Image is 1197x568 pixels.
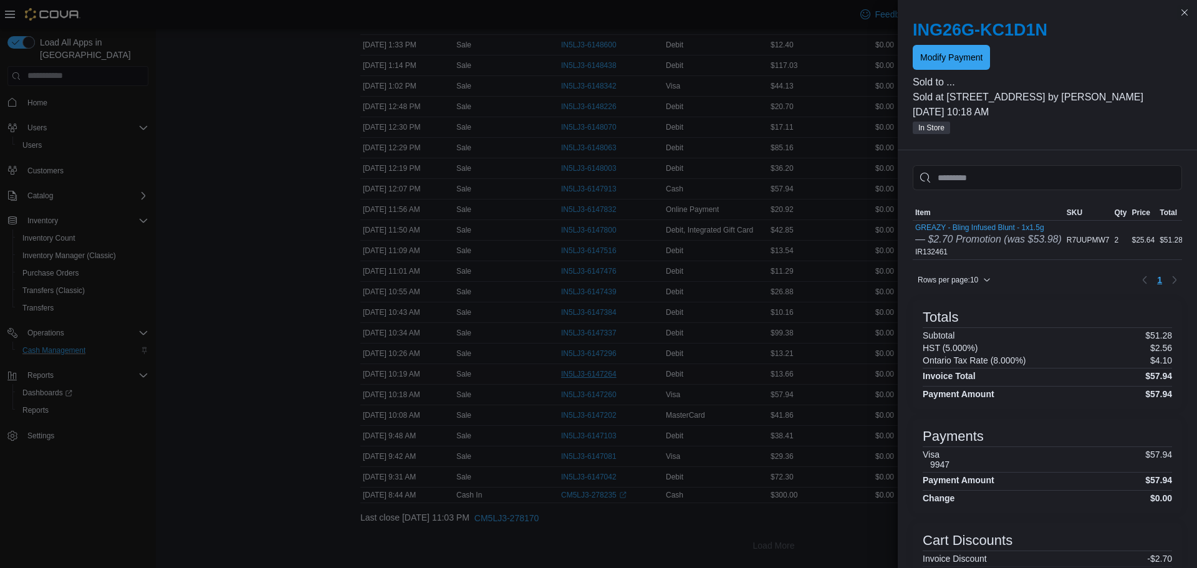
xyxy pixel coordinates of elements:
[918,122,945,133] span: In Store
[1145,330,1172,340] p: $51.28
[1064,205,1112,220] button: SKU
[1114,208,1127,218] span: Qty
[923,429,984,444] h3: Payments
[1157,274,1162,286] span: 1
[920,51,983,64] span: Modify Payment
[923,554,987,564] h6: Invoice Discount
[915,223,1062,257] div: IR132461
[1150,343,1172,353] p: $2.56
[923,343,978,353] h6: HST (5.000%)
[1129,233,1157,248] div: $25.64
[1160,208,1177,218] span: Total
[913,205,1064,220] button: Item
[1145,371,1172,381] h4: $57.94
[1177,5,1192,20] button: Close this dialog
[1152,270,1167,290] ul: Pagination for table: MemoryTable from EuiInMemoryTable
[1157,205,1185,220] button: Total
[1150,355,1172,365] p: $4.10
[923,450,949,460] h6: Visa
[915,208,931,218] span: Item
[923,533,1012,548] h3: Cart Discounts
[913,45,990,70] button: Modify Payment
[923,371,976,381] h4: Invoice Total
[1112,205,1129,220] button: Qty
[1167,272,1182,287] button: Next page
[1112,233,1129,248] div: 2
[913,165,1182,190] input: This is a search bar. As you type, the results lower in the page will automatically filter.
[913,20,1182,40] h2: ING26G-KC1D1N
[1067,235,1110,245] span: R7UUPMW7
[1137,270,1182,290] nav: Pagination for table: MemoryTable from EuiInMemoryTable
[913,272,996,287] button: Rows per page:10
[913,122,950,134] span: In Store
[915,223,1062,232] button: GREAZY - Bling Infused Blunt - 1x1.5g
[913,75,1182,90] p: Sold to ...
[1129,205,1157,220] button: Price
[1147,554,1172,564] p: -$2.70
[913,105,1182,120] p: [DATE] 10:18 AM
[923,310,958,325] h3: Totals
[1137,272,1152,287] button: Previous page
[923,389,994,399] h4: Payment Amount
[1145,389,1172,399] h4: $57.94
[923,475,994,485] h4: Payment Amount
[1132,208,1150,218] span: Price
[1150,493,1172,503] h4: $0.00
[1067,208,1082,218] span: SKU
[918,275,978,285] span: Rows per page : 10
[1145,450,1172,469] p: $57.94
[1157,233,1185,248] div: $51.28
[913,90,1182,105] p: Sold at [STREET_ADDRESS] by [PERSON_NAME]
[915,232,1062,247] div: — $2.70 Promotion (was $53.98)
[923,330,954,340] h6: Subtotal
[1145,475,1172,485] h4: $57.94
[923,355,1026,365] h6: Ontario Tax Rate (8.000%)
[1152,270,1167,290] button: Page 1 of 1
[923,493,954,503] h4: Change
[930,460,949,469] h6: 9947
